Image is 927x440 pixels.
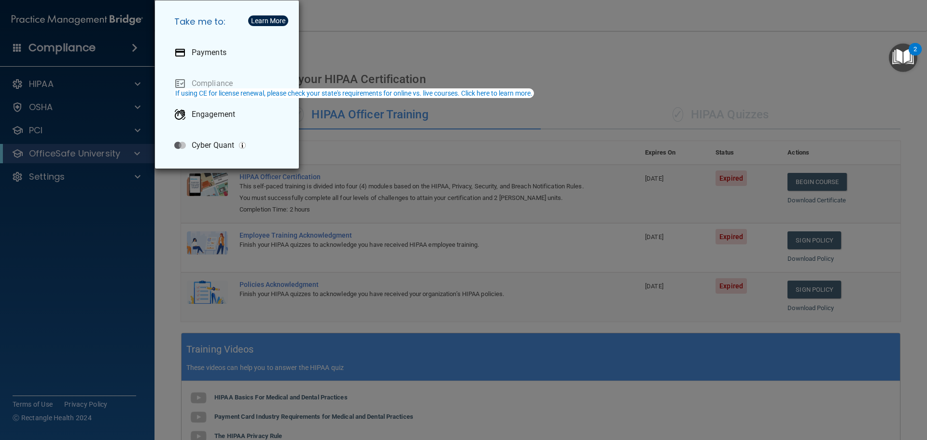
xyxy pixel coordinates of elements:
[889,43,917,72] button: Open Resource Center, 2 new notifications
[167,101,291,128] a: Engagement
[167,70,291,97] a: Compliance
[167,39,291,66] a: Payments
[251,17,285,24] div: Learn More
[167,132,291,159] a: Cyber Quant
[192,141,234,150] p: Cyber Quant
[175,90,533,97] div: If using CE for license renewal, please check your state's requirements for online vs. live cours...
[248,15,288,26] button: Learn More
[913,49,917,62] div: 2
[192,110,235,119] p: Engagement
[167,8,291,35] h5: Take me to:
[192,48,226,57] p: Payments
[174,88,534,98] button: If using CE for license renewal, please check your state's requirements for online vs. live cours...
